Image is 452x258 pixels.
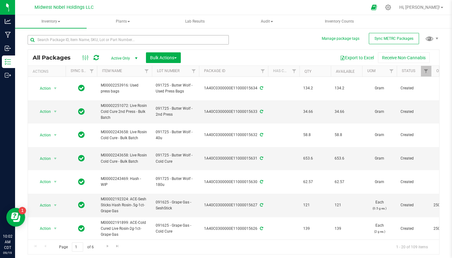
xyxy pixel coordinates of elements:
span: Created [401,226,428,232]
span: In Sync [78,107,85,116]
span: 091725 - Butter Wolf - Used Press Bags [156,82,195,94]
span: Action [34,131,51,140]
span: M00002251072: Live Rosin Cold Cure 2nd Press - Bulk Batch [101,103,148,121]
span: Action [34,154,51,163]
span: In Sync [78,130,85,139]
span: 091625 - Grape Gas - Cold Cure [156,223,195,234]
span: 091725 - Butter Wolf - 2nd Press [156,106,195,118]
span: Gram [366,155,393,161]
span: In Sync [78,177,85,186]
inline-svg: Inventory [5,59,11,65]
inline-svg: Inbound [5,45,11,51]
span: 091725 - Butter Wolf - Cold Cure [156,152,195,164]
a: Status [402,69,415,73]
span: 58.8 [335,132,358,138]
p: 10:02 AM CDT [3,234,12,250]
span: Created [401,85,428,91]
button: Bulk Actions [146,52,181,63]
span: select [51,107,59,116]
iframe: Resource center [6,208,25,227]
span: Audit [232,15,303,28]
span: select [51,201,59,210]
span: 134.2 [335,85,358,91]
span: Sync from Compliance System [259,203,263,207]
span: M00002243469: Hash - WIP [101,176,148,188]
span: 091625 - Grape Gas - SeshStick [156,199,195,211]
th: Has COA [268,66,299,77]
span: 62.57 [303,179,327,185]
span: select [51,177,59,186]
span: M00002243658: Live Rosin Cold Cure - Bulk Batch [101,152,148,164]
span: Sync from Compliance System [259,226,263,231]
span: Lab Results [177,19,213,24]
a: Qty [304,69,311,74]
span: Sync from Compliance System [259,133,263,137]
span: Action [34,224,51,233]
span: select [51,84,59,93]
a: Filter [421,66,431,76]
span: Sync from Compliance System [259,109,263,114]
span: Plants [88,15,159,28]
a: Filter [258,66,268,76]
span: Sync METRC Packages [374,36,413,41]
span: 58.8 [303,132,327,138]
a: UOM [367,69,375,73]
span: 134.2 [303,85,327,91]
span: 121 [303,202,327,208]
span: M00002243658: Live Rosin Cold Cure - Bulk Batch [101,129,148,141]
span: 139 [303,226,327,232]
a: Sync Status [71,69,95,73]
span: Created [401,132,428,138]
a: Filter [142,66,152,76]
span: In Sync [78,201,85,209]
div: 1A40C0300000E11000015634 [198,85,269,91]
span: 34.66 [303,109,327,115]
span: Gram [366,109,393,115]
inline-svg: Manufacturing [5,32,11,38]
div: 1A40C0300000E11000015631 [198,155,269,161]
div: 1A40C0300000E11000015626 [198,226,269,232]
button: Receive Non-Cannabis [378,52,430,63]
span: 653.6 [335,155,358,161]
span: 091725 - Butter Wolf - 40u [156,129,195,141]
inline-svg: Outbound [5,72,11,78]
span: 091725 - Butter Wolf - 180u [156,176,195,188]
a: Filter [289,66,299,76]
a: Filter [386,66,397,76]
span: Inventory Counts [316,19,362,24]
span: Created [401,155,428,161]
a: Package ID [204,69,225,73]
span: 139 [335,226,358,232]
span: M00002253916: Used press bags [101,82,148,94]
span: Each [366,223,393,234]
span: Open Ecommerce Menu [367,1,381,13]
div: 1A40C0300000E11000015627 [198,202,269,208]
div: Actions [33,69,63,74]
div: 1A40C0300000E11000015633 [198,109,269,115]
a: Item Name [102,69,122,73]
div: 1A40C0300000E11000015632 [198,132,269,138]
a: Plants [87,15,159,28]
span: Sync from Compliance System [259,180,263,184]
span: 121 [335,202,358,208]
span: Sync from Compliance System [259,156,263,161]
a: Inventory [15,15,87,28]
span: select [51,131,59,140]
span: M00002192324: ACE-Sesh Sticks Hash Rosin-.5g-1ct-Grape Gas [101,196,148,214]
span: 62.57 [335,179,358,185]
span: 653.6 [303,155,327,161]
span: Action [34,177,51,186]
span: Bulk Actions [150,55,177,60]
span: 1 - 20 of 109 items [391,242,433,252]
button: Manage package tags [322,36,359,41]
span: 34.66 [335,109,358,115]
input: 1 [72,242,83,252]
a: Filter [189,66,199,76]
span: Created [401,179,428,185]
a: Filter [87,66,97,76]
a: Audit [231,15,303,28]
span: Action [34,201,51,210]
a: Go to the last page [113,242,122,251]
